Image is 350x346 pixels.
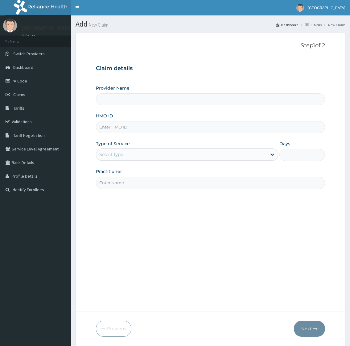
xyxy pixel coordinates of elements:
[76,20,345,28] h1: Add
[96,141,130,147] label: Type of Service
[322,22,345,27] li: New Claim
[96,113,113,119] label: HMO ID
[22,25,72,31] p: [GEOGRAPHIC_DATA]
[279,141,290,147] label: Days
[99,151,123,158] div: Select type
[13,105,24,111] span: Tariffs
[13,51,45,57] span: Switch Providers
[13,92,25,97] span: Claims
[308,5,345,11] span: [GEOGRAPHIC_DATA]
[22,34,36,38] a: Online
[96,65,325,72] h3: Claim details
[305,22,322,27] a: Claims
[96,85,130,91] label: Provider Name
[294,321,325,337] button: Next
[296,4,304,12] img: User Image
[96,177,325,189] input: Enter Name
[96,321,131,337] button: Previous
[13,133,45,138] span: Tariff Negotiation
[88,23,108,27] small: New Claim
[276,22,299,27] a: Dashboard
[13,65,33,70] span: Dashboard
[96,168,122,175] label: Practitioner
[3,19,17,32] img: User Image
[96,42,325,49] p: Step 1 of 2
[96,121,325,133] input: Enter HMO ID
